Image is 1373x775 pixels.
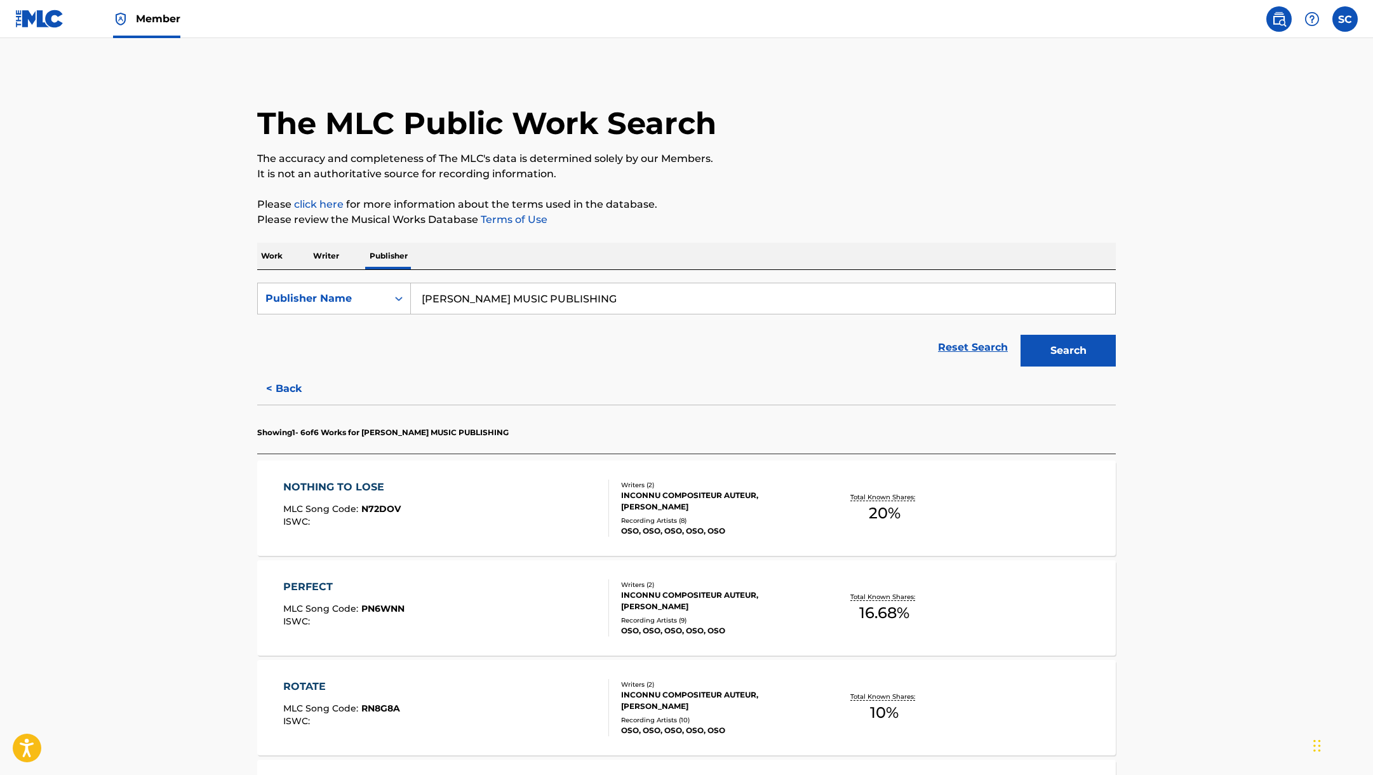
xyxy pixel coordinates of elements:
[621,689,813,712] div: INCONNU COMPOSITEUR AUTEUR, [PERSON_NAME]
[257,166,1116,182] p: It is not an authoritative source for recording information.
[621,490,813,513] div: INCONNU COMPOSITEUR AUTEUR, [PERSON_NAME]
[621,715,813,725] div: Recording Artists ( 10 )
[621,516,813,525] div: Recording Artists ( 8 )
[478,213,547,226] a: Terms of Use
[850,592,918,602] p: Total Known Shares:
[850,692,918,701] p: Total Known Shares:
[621,616,813,625] div: Recording Artists ( 9 )
[257,427,509,438] p: Showing 1 - 6 of 6 Works for [PERSON_NAME] MUSIC PUBLISHING
[283,603,361,614] span: MLC Song Code :
[1266,6,1292,32] a: Public Search
[621,580,813,590] div: Writers ( 2 )
[283,703,361,714] span: MLC Song Code :
[1332,6,1358,32] div: User Menu
[283,503,361,515] span: MLC Song Code :
[621,480,813,490] div: Writers ( 2 )
[136,11,180,26] span: Member
[283,715,313,727] span: ISWC :
[1313,727,1321,765] div: Drag
[621,525,813,537] div: OSO, OSO, OSO, OSO, OSO
[1299,6,1325,32] div: Help
[257,243,286,269] p: Work
[361,703,400,714] span: RN8G8A
[621,725,813,736] div: OSO, OSO, OSO, OSO, OSO
[283,616,313,627] span: ISWC :
[361,503,401,515] span: N72DOV
[366,243,412,269] p: Publisher
[850,492,918,502] p: Total Known Shares:
[283,480,401,495] div: NOTHING TO LOSE
[1337,538,1373,640] iframe: Resource Center
[869,502,901,525] span: 20 %
[621,590,813,612] div: INCONNU COMPOSITEUR AUTEUR, [PERSON_NAME]
[859,602,909,624] span: 16.68 %
[265,291,380,306] div: Publisher Name
[283,516,313,527] span: ISWC :
[257,197,1116,212] p: Please for more information about the terms used in the database.
[870,701,899,724] span: 10 %
[113,11,128,27] img: Top Rightsholder
[257,212,1116,227] p: Please review the Musical Works Database
[257,461,1116,556] a: NOTHING TO LOSEMLC Song Code:N72DOVISWC:Writers (2)INCONNU COMPOSITEUR AUTEUR, [PERSON_NAME]Recor...
[309,243,343,269] p: Writer
[283,679,400,694] div: ROTATE
[15,10,64,28] img: MLC Logo
[257,660,1116,755] a: ROTATEMLC Song Code:RN8G8AISWC:Writers (2)INCONNU COMPOSITEUR AUTEUR, [PERSON_NAME]Recording Arti...
[621,680,813,689] div: Writers ( 2 )
[932,334,1014,361] a: Reset Search
[1309,714,1373,775] iframe: Chat Widget
[294,198,344,210] a: click here
[257,560,1116,656] a: PERFECTMLC Song Code:PN6WNNISWC:Writers (2)INCONNU COMPOSITEUR AUTEUR, [PERSON_NAME]Recording Art...
[283,579,405,595] div: PERFECT
[257,283,1116,373] form: Search Form
[361,603,405,614] span: PN6WNN
[257,373,333,405] button: < Back
[257,104,716,142] h1: The MLC Public Work Search
[257,151,1116,166] p: The accuracy and completeness of The MLC's data is determined solely by our Members.
[621,625,813,637] div: OSO, OSO, OSO, OSO, OSO
[1271,11,1287,27] img: search
[1304,11,1320,27] img: help
[1021,335,1116,367] button: Search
